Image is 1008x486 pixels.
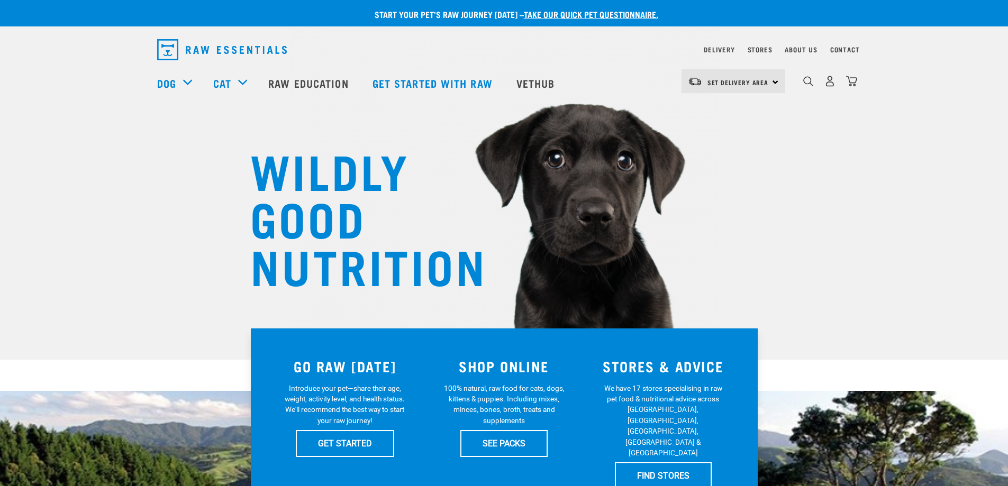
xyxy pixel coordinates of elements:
[846,76,857,87] img: home-icon@2x.png
[590,358,737,374] h3: STORES & ADVICE
[803,76,813,86] img: home-icon-1@2x.png
[157,75,176,91] a: Dog
[258,62,361,104] a: Raw Education
[748,48,773,51] a: Stores
[250,145,462,288] h1: WILDLY GOOD NUTRITION
[824,76,836,87] img: user.png
[506,62,568,104] a: Vethub
[157,39,287,60] img: Raw Essentials Logo
[460,430,548,456] a: SEE PACKS
[272,358,419,374] h3: GO RAW [DATE]
[707,80,769,84] span: Set Delivery Area
[524,12,658,16] a: take our quick pet questionnaire.
[362,62,506,104] a: Get started with Raw
[296,430,394,456] a: GET STARTED
[431,358,577,374] h3: SHOP ONLINE
[688,77,702,86] img: van-moving.png
[213,75,231,91] a: Cat
[830,48,860,51] a: Contact
[442,383,566,426] p: 100% natural, raw food for cats, dogs, kittens & puppies. Including mixes, minces, bones, broth, ...
[785,48,817,51] a: About Us
[704,48,734,51] a: Delivery
[149,35,860,65] nav: dropdown navigation
[601,383,725,459] p: We have 17 stores specialising in raw pet food & nutritional advice across [GEOGRAPHIC_DATA], [GE...
[283,383,407,426] p: Introduce your pet—share their age, weight, activity level, and health status. We'll recommend th...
